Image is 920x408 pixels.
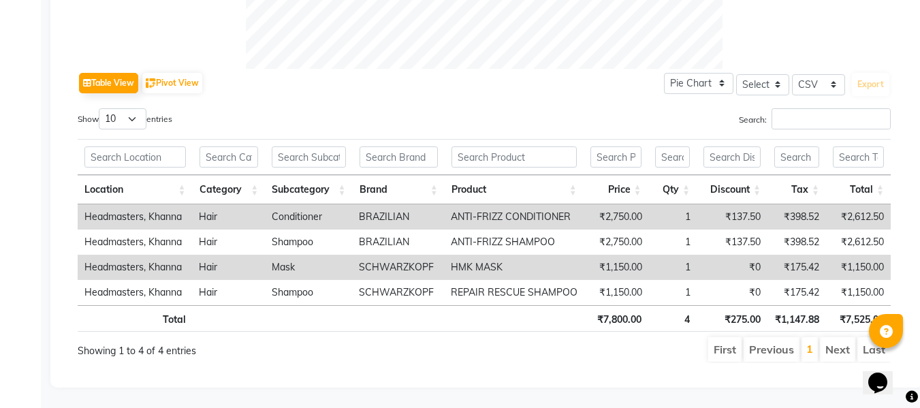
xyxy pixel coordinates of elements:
[78,204,192,230] td: Headmasters, Khanna
[852,73,889,96] button: Export
[265,255,352,280] td: Mask
[451,146,577,168] input: Search Product
[265,230,352,255] td: Shampoo
[200,146,259,168] input: Search Category
[648,175,697,204] th: Qty: activate to sort column ascending
[584,280,649,305] td: ₹1,150.00
[649,204,697,230] td: 1
[78,336,405,358] div: Showing 1 to 4 of 4 entries
[265,204,352,230] td: Conditioner
[192,204,265,230] td: Hair
[584,305,648,332] th: ₹7,800.00
[444,280,584,305] td: REPAIR RESCUE SHAMPOO
[826,305,891,332] th: ₹7,525.00
[772,108,891,129] input: Search:
[584,255,649,280] td: ₹1,150.00
[697,204,768,230] td: ₹137.50
[655,146,691,168] input: Search Qty
[265,280,352,305] td: Shampoo
[84,146,186,168] input: Search Location
[774,146,819,168] input: Search Tax
[78,175,193,204] th: Location: activate to sort column ascending
[352,204,444,230] td: BRAZILIAN
[863,354,906,394] iframe: chat widget
[826,204,891,230] td: ₹2,612.50
[78,305,193,332] th: Total
[584,175,648,204] th: Price: activate to sort column ascending
[649,255,697,280] td: 1
[584,204,649,230] td: ₹2,750.00
[265,175,352,204] th: Subcategory: activate to sort column ascending
[697,280,768,305] td: ₹0
[767,204,826,230] td: ₹398.52
[142,73,202,93] button: Pivot View
[826,230,891,255] td: ₹2,612.50
[352,230,444,255] td: BRAZILIAN
[192,280,265,305] td: Hair
[444,230,584,255] td: ANTI-FRIZZ SHAMPOO
[352,280,444,305] td: SCHWARZKOPF
[767,305,826,332] th: ₹1,147.88
[192,255,265,280] td: Hair
[352,255,444,280] td: SCHWARZKOPF
[826,175,891,204] th: Total: activate to sort column ascending
[444,204,584,230] td: ANTI-FRIZZ CONDITIONER
[697,255,768,280] td: ₹0
[78,108,172,129] label: Show entries
[445,175,584,204] th: Product: activate to sort column ascending
[703,146,761,168] input: Search Discount
[192,230,265,255] td: Hair
[648,305,697,332] th: 4
[78,230,192,255] td: Headmasters, Khanna
[697,230,768,255] td: ₹137.50
[79,73,138,93] button: Table View
[767,230,826,255] td: ₹398.52
[649,230,697,255] td: 1
[697,305,767,332] th: ₹275.00
[767,255,826,280] td: ₹175.42
[353,175,445,204] th: Brand: activate to sort column ascending
[767,280,826,305] td: ₹175.42
[767,175,826,204] th: Tax: activate to sort column ascending
[444,255,584,280] td: HMK MASK
[826,255,891,280] td: ₹1,150.00
[272,146,345,168] input: Search Subcategory
[806,342,813,356] a: 1
[739,108,891,129] label: Search:
[193,175,266,204] th: Category: activate to sort column ascending
[649,280,697,305] td: 1
[360,146,438,168] input: Search Brand
[78,280,192,305] td: Headmasters, Khanna
[826,280,891,305] td: ₹1,150.00
[584,230,649,255] td: ₹2,750.00
[78,255,192,280] td: Headmasters, Khanna
[99,108,146,129] select: Showentries
[146,78,156,89] img: pivot.png
[833,146,884,168] input: Search Total
[590,146,641,168] input: Search Price
[697,175,767,204] th: Discount: activate to sort column ascending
